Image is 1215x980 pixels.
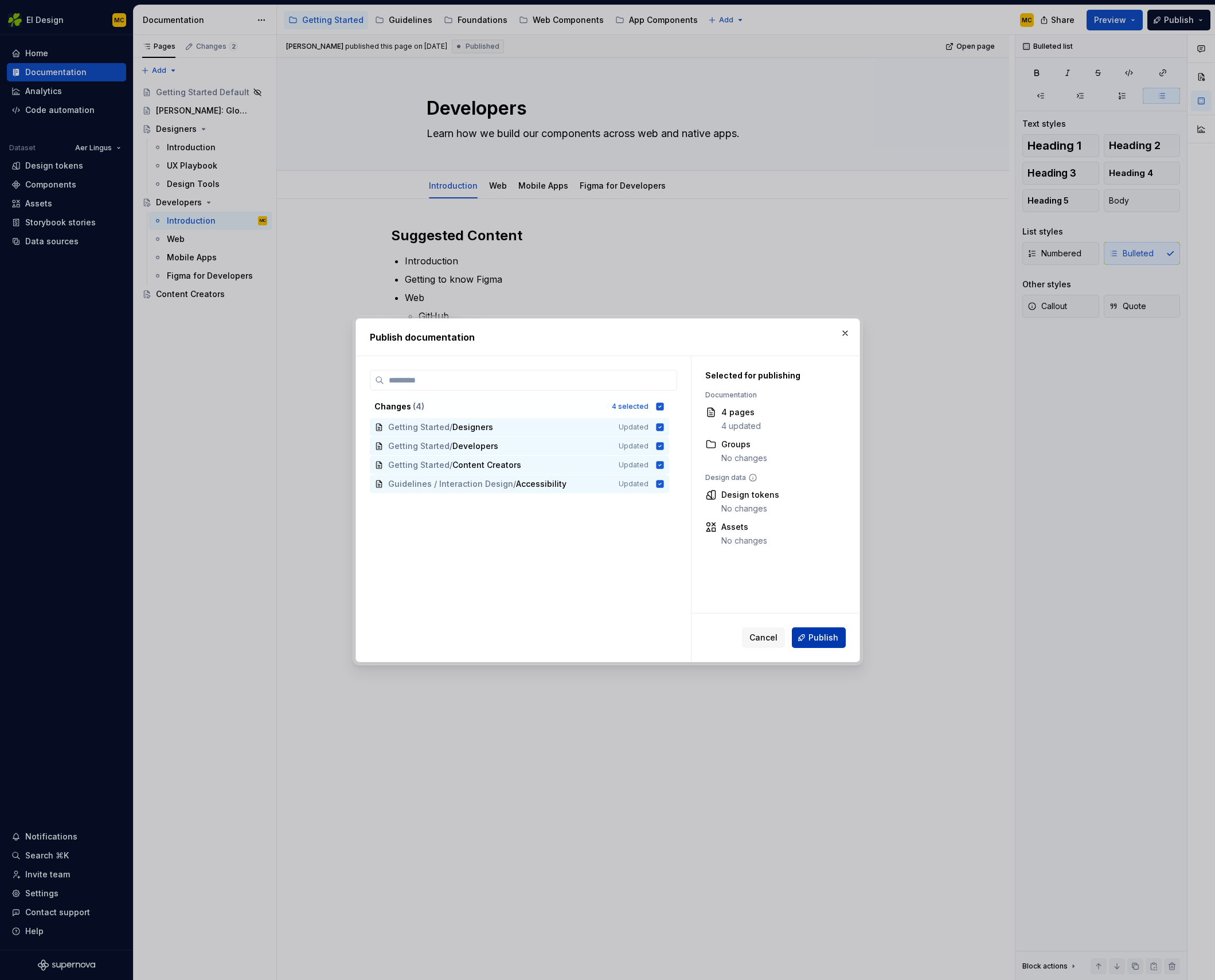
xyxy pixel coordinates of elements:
span: Updated [619,479,648,489]
span: / [450,459,452,471]
div: No changes [721,503,779,514]
div: No changes [721,535,767,546]
span: Publish [808,632,838,643]
span: / [513,478,516,490]
span: Getting Started [388,459,450,471]
div: Design data [705,473,840,482]
span: Designers [452,421,493,433]
span: Getting Started [388,421,450,433]
div: Changes [374,401,605,412]
div: Assets [721,521,767,533]
span: Updated [619,423,648,432]
span: Accessibility [516,478,567,490]
h2: Publish documentation [370,330,846,344]
div: 4 pages [721,407,761,418]
span: Getting Started [388,440,450,452]
div: 4 updated [721,420,761,432]
div: Selected for publishing [705,370,840,381]
span: Developers [452,440,498,452]
span: / [450,440,452,452]
div: Design tokens [721,489,779,501]
span: Updated [619,460,648,470]
span: / [450,421,452,433]
div: Groups [721,439,767,450]
span: ( 4 ) [413,401,424,411]
button: Publish [792,627,846,648]
span: Updated [619,442,648,451]
button: Cancel [742,627,785,648]
span: Guidelines / Interaction Design [388,478,513,490]
span: Cancel [749,632,778,643]
div: Documentation [705,391,840,400]
div: 4 selected [612,402,648,411]
div: No changes [721,452,767,464]
span: Content Creators [452,459,521,471]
